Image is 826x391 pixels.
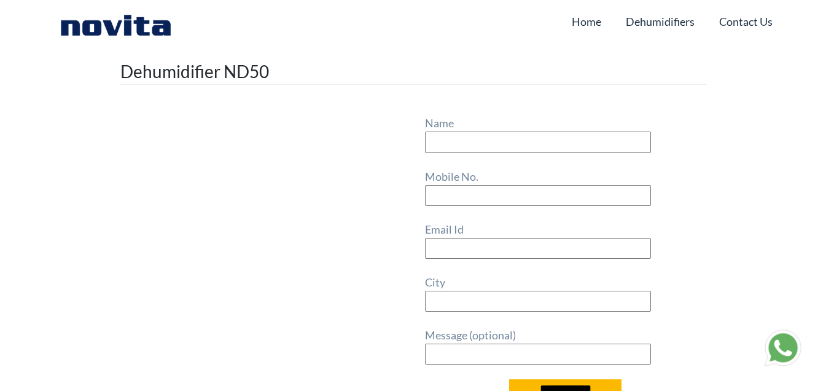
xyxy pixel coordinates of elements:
[425,168,651,206] label: Mobile No.
[425,132,651,152] input: Name
[626,10,695,33] a: Dehumidifiers
[425,114,651,152] label: Name
[425,185,651,206] input: Mobile No.
[572,10,601,33] a: Home
[425,238,651,259] input: Email Id
[425,221,651,259] label: Email Id
[54,12,177,37] img: Novita
[425,326,651,365] label: Message (optional)
[425,291,651,312] input: City
[425,274,651,312] label: City
[719,10,773,33] a: Contact Us
[425,344,651,365] input: Message (optional)
[120,58,706,85] h1: Dehumidifier ND50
